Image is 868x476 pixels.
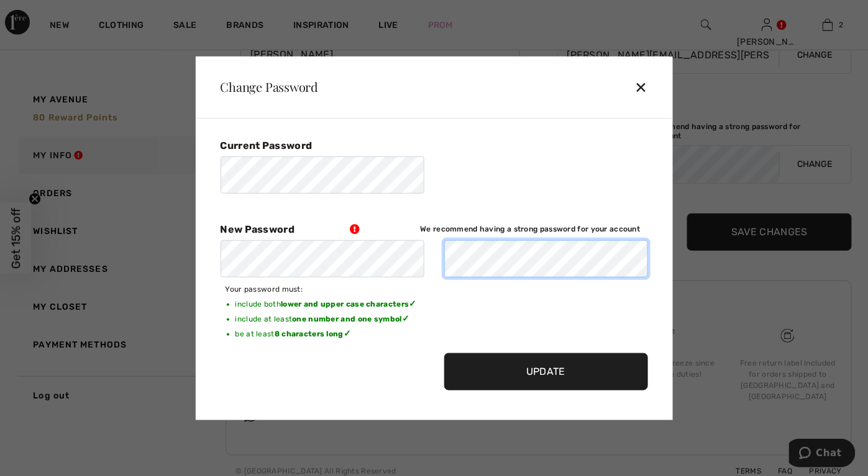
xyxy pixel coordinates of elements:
[226,285,303,294] span: Your password must:
[292,315,402,323] b: one number and one symbol
[235,313,422,328] li: include at least
[27,9,53,20] span: Chat
[634,74,657,100] div: ✕
[221,139,313,151] label: Current Password
[235,299,422,313] li: include both
[235,328,422,343] li: be at least
[275,330,344,338] b: 8 characters long
[444,353,648,390] input: Update
[344,328,351,339] span: ✓
[420,225,640,233] span: We recommend having a strong password for your account
[221,223,295,235] span: New Password
[409,299,416,309] span: ✓
[402,313,409,324] span: ✓
[211,81,319,93] div: Change Password
[281,300,409,308] b: lower and upper case characters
